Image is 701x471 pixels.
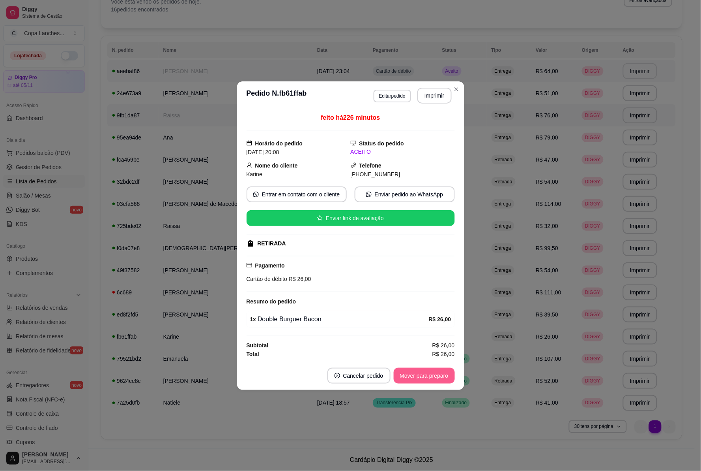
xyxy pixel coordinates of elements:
button: Close [450,83,463,96]
span: whats-app [366,192,372,197]
strong: 1 x [250,316,256,322]
strong: Pagamento [255,262,285,269]
div: RETIRADA [258,239,286,248]
span: star [317,215,323,221]
strong: Nome do cliente [255,162,298,169]
button: starEnviar link de avaliação [247,210,455,226]
strong: Horário do pedido [255,140,303,147]
div: ACEITO [351,148,455,156]
strong: Resumo do pedido [247,298,296,305]
button: Mover para preparo [394,368,455,384]
div: Double Burguer Bacon [250,315,429,324]
button: whats-appEntrar em contato com o cliente [247,187,347,202]
strong: Status do pedido [359,140,404,147]
strong: Total [247,351,259,357]
span: phone [351,162,356,168]
span: R$ 26,00 [287,276,311,282]
button: Editarpedido [374,90,411,102]
button: Imprimir [417,88,452,104]
span: desktop [351,140,356,146]
span: Cartão de débito [247,276,288,282]
strong: R$ 26,00 [429,316,451,322]
span: close-circle [335,373,340,379]
span: R$ 26,00 [432,341,455,350]
span: [PHONE_NUMBER] [351,171,400,177]
span: user [247,162,252,168]
span: credit-card [247,262,252,268]
span: R$ 26,00 [432,350,455,358]
span: feito há 226 minutos [321,114,380,121]
span: whats-app [253,192,259,197]
button: whats-appEnviar pedido ao WhatsApp [355,187,455,202]
button: close-circleCancelar pedido [327,368,391,384]
span: Karine [247,171,262,177]
span: calendar [247,140,252,146]
span: [DATE] 20:08 [247,149,279,155]
strong: Telefone [359,162,382,169]
strong: Subtotal [247,342,269,349]
h3: Pedido N. fb61ffab [247,88,307,104]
